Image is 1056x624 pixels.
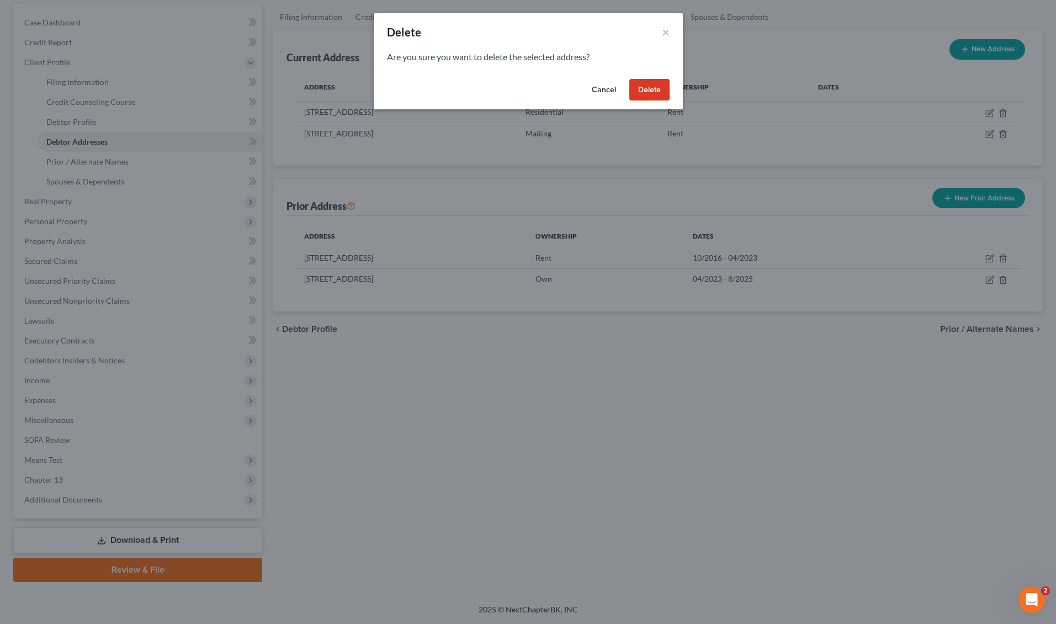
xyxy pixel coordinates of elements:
[387,24,422,40] div: Delete
[1041,586,1050,595] span: 2
[583,79,625,101] button: Cancel
[662,25,670,39] button: ×
[1018,586,1045,613] iframe: Intercom live chat
[629,79,670,101] button: Delete
[387,51,670,64] p: Are you sure you want to delete the selected address?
